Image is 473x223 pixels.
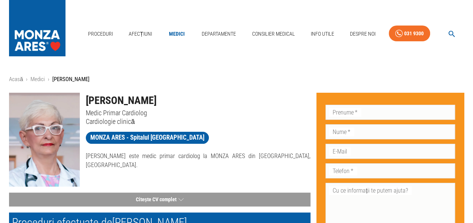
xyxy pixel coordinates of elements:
a: 031 9300 [389,26,430,42]
nav: breadcrumb [9,75,464,84]
a: Consilier Medical [249,26,298,42]
a: Departamente [199,26,239,42]
div: 031 9300 [404,29,424,38]
img: Dr. Mihaela Rugină [9,93,80,187]
a: Info Utile [308,26,337,42]
button: Citește CV complet [9,193,310,206]
h1: [PERSON_NAME] [86,93,310,108]
a: Afecțiuni [126,26,155,42]
a: Despre Noi [347,26,379,42]
li: › [48,75,49,84]
p: [PERSON_NAME] este medic primar cardiolog la MONZA ARES din [GEOGRAPHIC_DATA], [GEOGRAPHIC_DATA]. [86,152,310,170]
p: [PERSON_NAME] [52,75,90,84]
span: MONZA ARES - Spitalul [GEOGRAPHIC_DATA] [86,133,209,142]
a: MONZA ARES - Spitalul [GEOGRAPHIC_DATA] [86,132,209,144]
a: Medici [165,26,189,42]
p: Medic Primar Cardiolog [86,108,310,117]
a: Proceduri [85,26,116,42]
a: Acasă [9,76,23,83]
li: › [26,75,27,84]
p: Cardiologie clinică [86,117,310,126]
a: Medici [30,76,45,83]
